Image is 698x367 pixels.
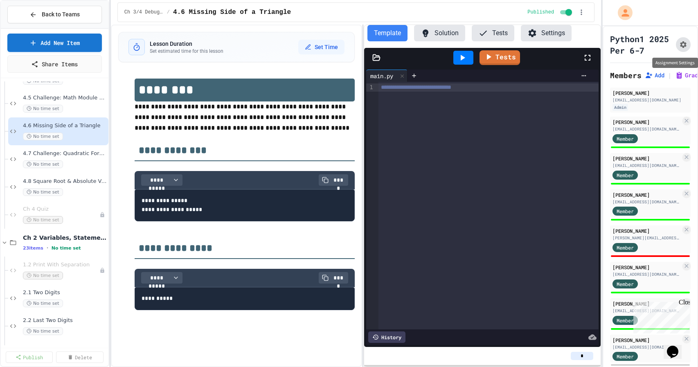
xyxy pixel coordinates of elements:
span: 2.2 Last Two Digits [23,317,107,324]
div: main.py [366,72,397,80]
div: Content is published and visible to students [527,7,574,17]
span: Member [617,135,634,142]
span: Member [617,244,634,251]
div: [EMAIL_ADDRESS][DOMAIN_NAME] [612,126,681,132]
div: Admin [612,104,628,111]
div: Assignment Settings [652,58,698,68]
p: Set estimated time for this lesson [150,48,223,54]
span: No time set [23,160,63,168]
span: Member [617,171,634,179]
div: [EMAIL_ADDRESS][DOMAIN_NAME] [612,271,681,277]
span: No time set [23,105,63,113]
span: No time set [23,272,63,279]
div: [EMAIL_ADDRESS][DOMAIN_NAME] [612,97,688,103]
span: No time set [23,188,63,196]
span: Member [617,353,634,360]
div: [PERSON_NAME] [612,155,681,162]
div: [PERSON_NAME] [612,336,681,344]
div: [PERSON_NAME] [612,300,681,307]
button: Assignment Settings [676,37,691,52]
div: [PERSON_NAME] [612,118,681,126]
span: 4.7 Challenge: Quadratic Formula [23,150,107,157]
a: Tests [480,50,520,65]
button: Add [645,71,664,79]
div: [PERSON_NAME][EMAIL_ADDRESS][DOMAIN_NAME] [612,235,681,241]
span: 1.2 Print With Separation [23,261,99,268]
div: [EMAIL_ADDRESS][DOMAIN_NAME] [612,308,681,314]
span: 23 items [23,245,43,251]
h3: Lesson Duration [150,40,223,48]
h2: Members [610,70,642,81]
div: [EMAIL_ADDRESS][DOMAIN_NAME] [612,344,681,350]
div: main.py [366,70,408,82]
div: Unpublished [99,268,105,273]
button: Template [367,25,408,41]
div: My Account [609,3,635,22]
a: Add New Item [7,34,102,52]
div: 1 [366,83,374,92]
button: Tests [472,25,514,41]
span: Ch 2 Variables, Statements & Expressions [23,234,107,241]
span: Published [527,9,554,16]
span: • [47,245,48,251]
iframe: chat widget [664,334,690,359]
div: [PERSON_NAME] [612,89,688,97]
div: [PERSON_NAME] [612,263,681,271]
span: No time set [23,299,63,307]
div: [EMAIL_ADDRESS][DOMAIN_NAME] [612,199,681,205]
span: Back to Teams [42,10,80,19]
span: Member [617,207,634,215]
span: 4.6 Missing Side of a Triangle [23,122,107,129]
div: Chat with us now!Close [3,3,56,52]
span: 2.1 Two Digits [23,289,107,296]
div: [PERSON_NAME] [612,191,681,198]
span: No time set [23,216,63,224]
h1: Python1 2025 Per 6-7 [610,33,673,56]
div: History [368,331,405,343]
span: No time set [52,245,81,251]
span: Member [617,280,634,288]
span: | [668,70,672,80]
div: [EMAIL_ADDRESS][DOMAIN_NAME] [612,162,681,169]
div: Unpublished [99,212,105,218]
span: 4.8 Square Root & Absolute Value [23,178,107,185]
button: Solution [414,25,465,41]
a: Delete [56,351,103,363]
a: Share Items [7,55,102,73]
iframe: chat widget [630,299,690,333]
button: Settings [521,25,572,41]
a: Publish [6,351,53,363]
span: No time set [23,133,63,140]
button: Set Time [298,40,344,54]
span: / [167,9,170,16]
div: [PERSON_NAME] [612,227,681,234]
span: 4.5 Challenge: Math Module exp() [23,95,107,101]
button: Back to Teams [7,6,102,23]
span: Ch 4 Quiz [23,206,99,213]
span: No time set [23,327,63,335]
span: Ch 3/4 Debugging/Modules [124,9,164,16]
span: 2.3 Tens Digit [23,345,107,352]
span: 4.6 Missing Side of a Triangle [173,7,291,17]
span: Member [617,317,634,324]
